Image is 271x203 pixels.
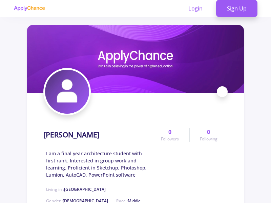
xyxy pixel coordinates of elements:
img: applychance logo text only [14,6,45,11]
a: 0Following [189,128,228,142]
span: [GEOGRAPHIC_DATA] [64,186,106,192]
span: Followers [161,136,179,142]
span: 0 [207,128,210,136]
img: Reza Rezaeifaravatar [45,70,89,114]
a: 0Followers [151,128,189,142]
span: I am a final year architecture student with first rank. Interested in group work and learning. Pr... [46,150,151,178]
img: Reza Rezaeifarcover image [27,25,244,93]
span: 0 [168,128,171,136]
h1: [PERSON_NAME] [43,131,100,139]
span: Living in : [46,186,106,192]
span: Following [200,136,217,142]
